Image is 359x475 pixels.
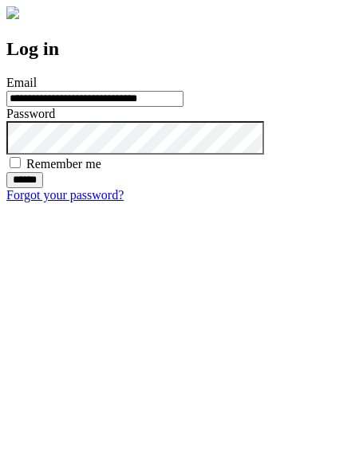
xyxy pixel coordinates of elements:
label: Remember me [26,157,101,171]
h2: Log in [6,38,353,60]
img: logo-4e3dc11c47720685a147b03b5a06dd966a58ff35d612b21f08c02c0306f2b779.png [6,6,19,19]
label: Password [6,107,55,120]
label: Email [6,76,37,89]
a: Forgot your password? [6,188,124,202]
